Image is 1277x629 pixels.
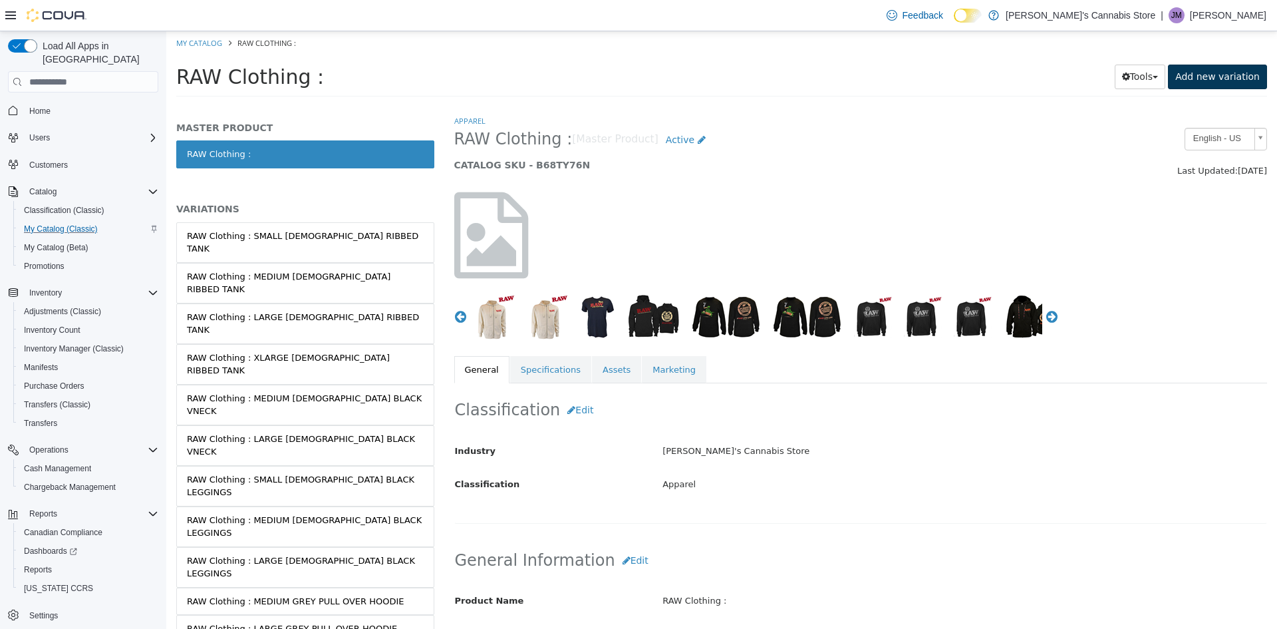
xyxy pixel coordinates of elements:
[21,564,237,577] div: RAW Clothing : MEDIUM GREY PULL OVER HOODIE
[21,361,257,387] div: RAW Clothing : MEDIUM [DEMOGRAPHIC_DATA] BLACK VNECK
[24,325,80,335] span: Inventory Count
[21,591,231,604] div: RAW Clothing : LARGE GREY PULL OVER HOODIE
[426,325,475,353] a: Assets
[19,341,129,357] a: Inventory Manager (Classic)
[3,128,164,147] button: Users
[449,517,490,542] button: Edit
[19,240,158,256] span: My Catalog (Beta)
[24,242,88,253] span: My Catalog (Beta)
[24,442,158,458] span: Operations
[19,479,121,495] a: Chargeback Management
[19,221,103,237] a: My Catalog (Classic)
[394,367,434,391] button: Edit
[24,506,158,522] span: Reports
[24,442,74,458] button: Operations
[19,304,158,319] span: Adjustments (Classic)
[21,483,257,509] div: RAW Clothing : MEDIUM [DEMOGRAPHIC_DATA] BLACK LEGGINGS
[499,103,528,114] span: Active
[19,341,158,357] span: Inventory Manager (Classic)
[288,128,893,140] h5: CATALOG SKU - B68TY76N
[3,155,164,174] button: Customers
[19,221,158,237] span: My Catalog (Classic)
[1002,33,1101,58] a: Add new variation
[19,461,158,477] span: Cash Management
[19,359,158,375] span: Manifests
[13,321,164,339] button: Inventory Count
[19,378,90,394] a: Purchase Orders
[948,33,1000,58] button: Tools
[13,201,164,220] button: Classification (Classic)
[289,448,354,458] span: Classification
[1006,7,1155,23] p: [PERSON_NAME]'s Cannabis Store
[13,459,164,478] button: Cash Management
[24,564,52,575] span: Reports
[289,367,1101,391] h2: Classification
[288,98,406,118] span: RAW Clothing :
[24,418,57,429] span: Transfers
[24,381,84,391] span: Purchase Orders
[29,445,69,455] span: Operations
[903,9,943,22] span: Feedback
[29,288,62,298] span: Inventory
[24,362,58,373] span: Manifests
[13,414,164,433] button: Transfers
[476,325,540,353] a: Marketing
[21,239,257,265] div: RAW Clothing : MEDIUM [DEMOGRAPHIC_DATA] RIBBED TANK
[29,106,51,116] span: Home
[1161,7,1163,23] p: |
[24,306,101,317] span: Adjustments (Classic)
[24,399,90,410] span: Transfers (Classic)
[13,377,164,395] button: Purchase Orders
[10,91,268,103] h5: MASTER PRODUCT
[27,9,86,22] img: Cova
[24,527,102,538] span: Canadian Compliance
[21,401,257,427] div: RAW Clothing : LARGE [DEMOGRAPHIC_DATA] BLACK VNECK
[486,592,1110,615] div: < empty >
[21,442,257,468] div: RAW Clothing : SMALL [DEMOGRAPHIC_DATA] BLACK LEGGINGS
[24,482,116,493] span: Chargeback Management
[19,580,158,596] span: Washington CCRS
[879,279,893,292] button: Next
[37,39,158,66] span: Load All Apps in [GEOGRAPHIC_DATA]
[19,415,63,431] a: Transfers
[13,238,164,257] button: My Catalog (Beta)
[19,378,158,394] span: Purchase Orders
[19,322,86,338] a: Inventory Count
[24,184,158,200] span: Catalog
[19,562,158,578] span: Reports
[1169,7,1185,23] div: Jenny McKenna
[29,509,57,519] span: Reports
[486,558,1110,582] div: RAW Clothing :
[21,320,257,346] div: RAW Clothing : XLARGE [DEMOGRAPHIC_DATA] RIBBED TANK
[19,543,82,559] a: Dashboards
[288,325,343,353] a: General
[24,343,124,354] span: Inventory Manager (Classic)
[3,182,164,201] button: Catalog
[10,34,158,57] span: RAW Clothing :
[289,415,330,425] span: Industry
[1071,134,1101,144] span: [DATE]
[13,523,164,542] button: Canadian Compliance
[24,184,62,200] button: Catalog
[13,339,164,358] button: Inventory Manager (Classic)
[24,157,73,173] a: Customers
[13,579,164,598] button: [US_STATE] CCRS
[19,322,158,338] span: Inventory Count
[13,478,164,497] button: Chargeback Management
[19,304,106,319] a: Adjustments (Classic)
[10,172,268,184] h5: VARIATIONS
[344,325,425,353] a: Specifications
[24,608,63,624] a: Settings
[3,101,164,120] button: Home
[13,302,164,321] button: Adjustments (Classic)
[19,479,158,495] span: Chargeback Management
[19,524,108,540] a: Canadian Compliance
[486,442,1110,465] div: Apparel
[881,2,948,29] a: Feedback
[954,9,982,23] input: Dark Mode
[19,240,94,256] a: My Catalog (Beta)
[10,109,268,137] a: RAW Clothing :
[1019,97,1083,118] span: English - US
[19,397,96,413] a: Transfers (Classic)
